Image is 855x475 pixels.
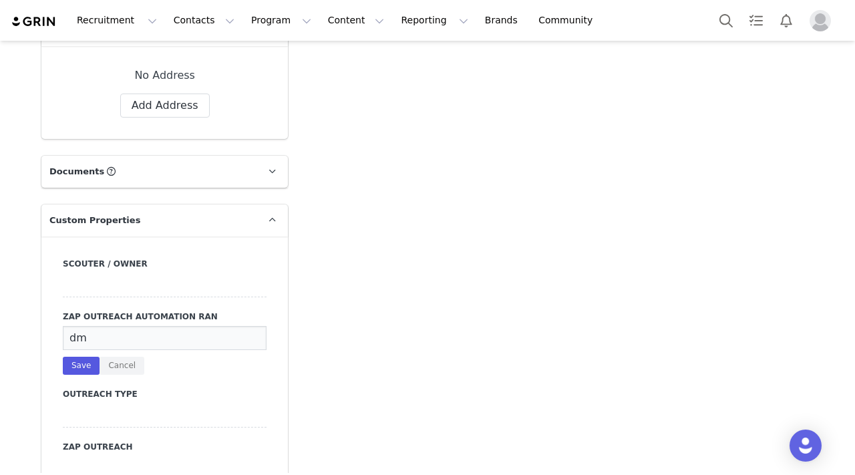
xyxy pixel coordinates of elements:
a: Tasks [741,5,771,35]
body: Rich Text Area. Press ALT-0 for help. [11,11,463,25]
button: Cancel [100,357,144,375]
img: placeholder-profile.jpg [810,10,831,31]
button: Program [243,5,319,35]
button: Add Address [120,94,210,118]
a: Brands [477,5,530,35]
button: Profile [802,10,844,31]
button: Notifications [772,5,801,35]
label: Outreach Type [63,388,267,400]
a: Community [530,5,607,35]
button: Search [711,5,741,35]
label: Scouter / Owner [63,258,267,270]
div: Open Intercom Messenger [790,430,822,462]
span: Custom Properties [49,214,140,227]
div: No Address [63,67,267,84]
button: Contacts [166,5,242,35]
button: Reporting [393,5,476,35]
img: grin logo [11,15,57,28]
button: Save [63,357,100,375]
button: Content [320,5,393,35]
button: Recruitment [69,5,165,35]
label: Zap Outreach [63,441,267,453]
label: Zap Outreach Automation Ran [63,311,267,323]
span: Documents [49,165,104,178]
